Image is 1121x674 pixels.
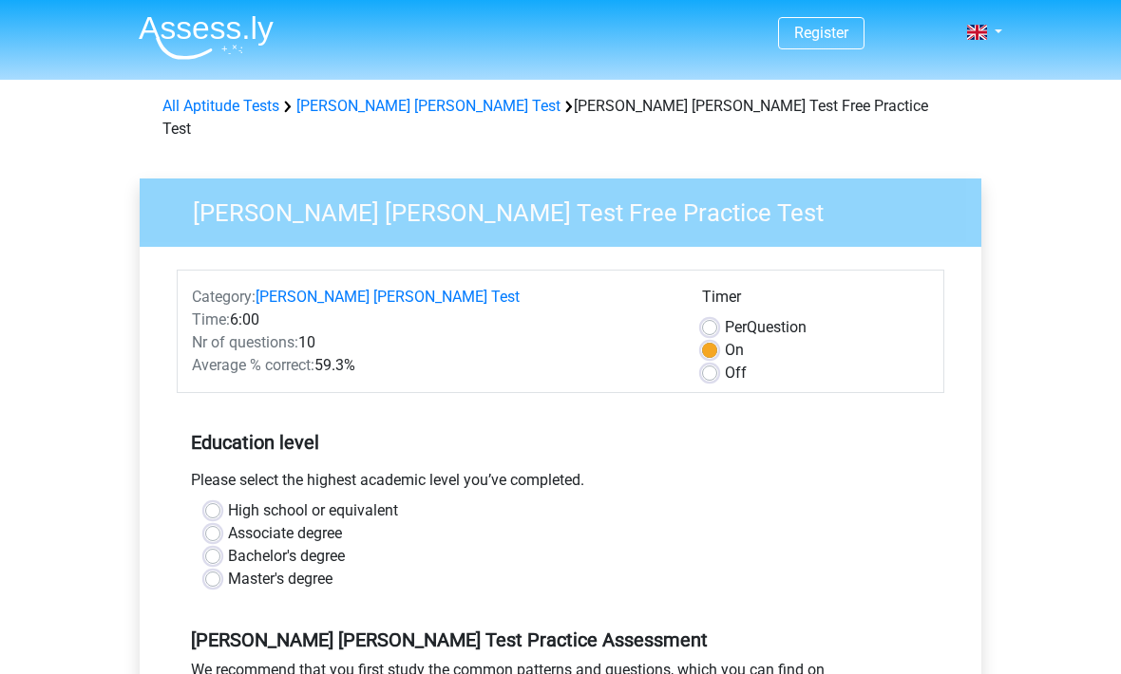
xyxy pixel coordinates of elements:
[702,286,929,316] div: Timer
[191,628,930,651] h5: [PERSON_NAME] [PERSON_NAME] Test Practice Assessment
[177,469,944,499] div: Please select the highest academic level you’ve completed.
[725,339,744,362] label: On
[725,318,747,336] span: Per
[155,95,966,140] div: [PERSON_NAME] [PERSON_NAME] Test Free Practice Test
[192,310,230,328] span: Time:
[192,333,298,351] span: Nr of questions:
[228,522,342,545] label: Associate degree
[162,97,279,115] a: All Aptitude Tests
[725,316,807,339] label: Question
[178,331,688,354] div: 10
[228,568,332,590] label: Master's degree
[192,288,256,306] span: Category:
[725,362,747,384] label: Off
[170,191,967,228] h3: [PERSON_NAME] [PERSON_NAME] Test Free Practice Test
[139,15,274,60] img: Assessly
[192,356,314,374] span: Average % correct:
[178,354,688,377] div: 59.3%
[228,499,398,522] label: High school or equivalent
[794,24,848,42] a: Register
[296,97,560,115] a: [PERSON_NAME] [PERSON_NAME] Test
[178,309,688,331] div: 6:00
[191,423,930,461] h5: Education level
[228,545,345,568] label: Bachelor's degree
[256,288,520,306] a: [PERSON_NAME] [PERSON_NAME] Test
